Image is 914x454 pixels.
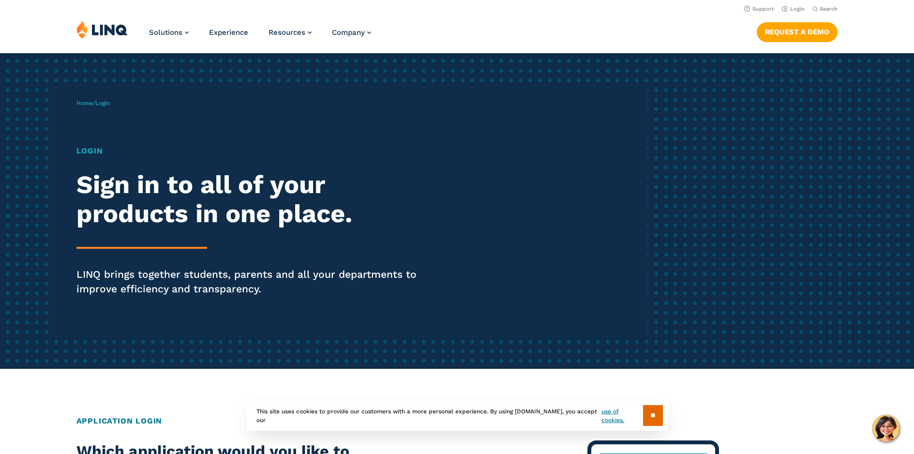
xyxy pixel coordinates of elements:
h2: Sign in to all of your products in one place. [76,170,429,228]
h1: Login [76,145,429,157]
a: Solutions [149,28,189,37]
button: Open Search Bar [812,5,838,13]
nav: Button Navigation [757,20,838,42]
p: LINQ brings together students, parents and all your departments to improve efficiency and transpa... [76,267,429,296]
button: Hello, have a question? Let’s chat. [872,415,899,442]
a: Company [332,28,371,37]
a: Login [782,6,805,12]
span: Resources [269,28,305,37]
a: use of cookies. [601,407,643,424]
a: Home [76,100,93,106]
a: Support [744,6,774,12]
img: LINQ | K‑12 Software [76,20,128,39]
a: Resources [269,28,312,37]
div: This site uses cookies to provide our customers with a more personal experience. By using [DOMAIN... [247,400,668,431]
span: Login [95,100,110,106]
span: Solutions [149,28,182,37]
a: Experience [209,28,248,37]
span: / [76,100,110,106]
nav: Primary Navigation [149,20,371,52]
a: Request a Demo [757,22,838,42]
span: Search [820,6,838,12]
h2: Application Login [76,415,838,427]
span: Company [332,28,365,37]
